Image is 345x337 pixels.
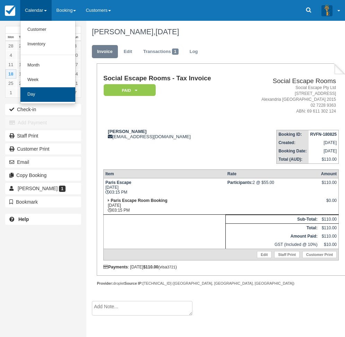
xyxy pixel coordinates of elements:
[226,240,319,249] td: GST (Included @ 10%)
[103,84,153,97] a: Paid
[59,186,66,192] span: 1
[103,178,225,196] td: [DATE] 03:15 PM
[5,157,81,168] button: Email
[16,34,27,41] th: Tue
[103,196,225,215] td: [DATE] 03:15 PM
[16,79,27,88] a: 26
[277,147,309,155] th: Booking Date:
[97,281,345,286] div: droplet [TECHNICAL_ID] ([GEOGRAPHIC_DATA], [GEOGRAPHIC_DATA], [GEOGRAPHIC_DATA])
[277,130,309,139] th: Booking ID:
[18,186,58,191] span: [PERSON_NAME]
[16,88,27,97] a: 2
[277,155,309,164] th: Total (AUD):
[20,58,75,73] a: Month
[16,60,27,69] a: 12
[20,37,75,52] a: Inventory
[5,170,81,181] button: Copy Booking
[18,216,29,222] b: Help
[124,281,143,285] strong: Source IP:
[277,139,309,147] th: Created:
[172,48,179,55] span: 1
[5,196,81,207] button: Bookmark
[5,6,15,16] img: checkfront-main-nav-mini-logo.png
[309,155,339,164] td: $110.00
[302,251,337,258] a: Customer Print
[309,139,339,147] td: [DATE]
[6,60,16,69] a: 11
[16,69,27,79] a: 19
[6,51,16,60] a: 4
[155,27,179,36] span: [DATE]
[274,251,300,258] a: Staff Print
[6,69,16,79] a: 18
[6,41,16,51] a: 28
[241,78,336,85] h2: Social Escape Rooms
[105,180,131,185] strong: Paris Escape
[103,265,128,269] strong: Payments
[103,169,225,178] th: Item
[241,85,336,115] address: Social Escape Pty Ltd [STREET_ADDRESS] Alexandria [GEOGRAPHIC_DATA] 2015 02 7228 9363 ABN: 69 611...
[5,117,81,128] button: Add Payment
[16,51,27,60] a: 5
[103,265,339,269] div: : [DATE] (visa )
[111,198,167,203] strong: Paris Escape Room Booking
[227,180,253,185] strong: Participants
[108,129,147,134] strong: [PERSON_NAME]
[5,214,81,225] a: Help
[119,45,137,59] a: Edit
[20,21,76,104] ul: Calendar
[143,265,158,269] strong: $110.00
[20,23,75,37] a: Customer
[321,5,333,16] img: A3
[103,129,239,139] div: [EMAIL_ADDRESS][DOMAIN_NAME]
[321,198,337,209] div: $0.00
[104,84,156,96] em: Paid
[6,79,16,88] a: 25
[5,143,81,154] a: Customer Print
[319,240,339,249] td: $10.00
[321,180,337,190] div: $110.00
[226,223,319,232] th: Total:
[16,41,27,51] a: 29
[5,183,81,194] a: [PERSON_NAME] 1
[310,132,337,137] strong: RVFN-180825
[20,87,75,102] a: Day
[319,232,339,240] td: $110.00
[319,215,339,223] td: $110.00
[226,232,319,240] th: Amount Paid:
[138,45,184,59] a: Transactions1
[103,75,239,82] h1: Social Escape Rooms - Tax Invoice
[309,147,339,155] td: [DATE]
[167,265,175,269] small: 3721
[319,223,339,232] td: $110.00
[5,130,81,141] a: Staff Print
[184,45,203,59] a: Log
[226,215,319,223] th: Sub-Total:
[226,169,319,178] th: Rate
[92,28,340,36] h1: [PERSON_NAME],
[319,169,339,178] th: Amount
[6,34,16,41] th: Mon
[20,73,75,87] a: Week
[257,251,271,258] a: Edit
[226,178,319,196] td: 2 @ $55.00
[5,104,81,115] button: Check-in
[92,45,118,59] a: Invoice
[6,88,16,97] a: 1
[97,281,113,285] strong: Provider:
